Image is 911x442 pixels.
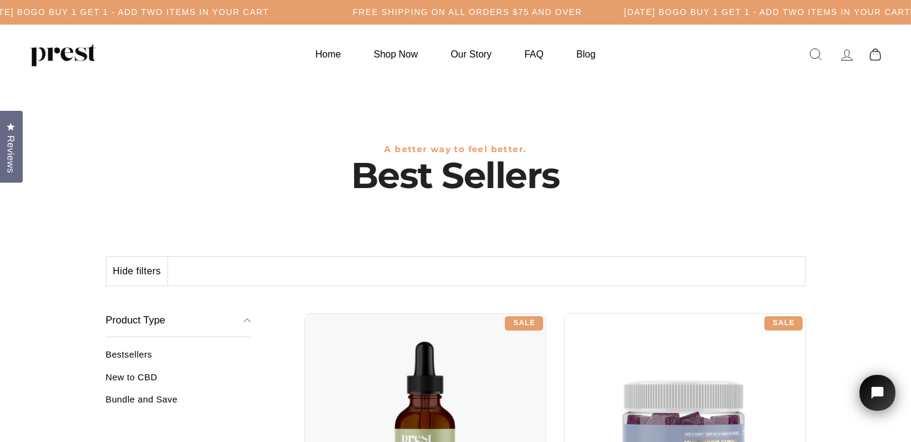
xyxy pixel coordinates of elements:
[844,358,911,442] iframe: Tidio Chat
[106,372,251,392] a: New to CBD
[436,43,507,66] a: Our Story
[764,316,803,331] div: Sale
[353,7,583,17] h5: Free Shipping on all orders $75 and over
[624,7,911,17] h5: [DATE] BOGO BUY 1 GET 1 - ADD TWO ITEMS IN YOUR CART
[106,257,168,286] button: Hide filters
[300,43,610,66] ul: Primary
[562,43,611,66] a: Blog
[300,43,356,66] a: Home
[505,316,543,331] div: Sale
[106,349,251,369] a: Bestsellers
[3,135,19,173] span: Reviews
[106,144,806,155] h3: A better way to feel better.
[359,43,433,66] a: Shop Now
[510,43,559,66] a: FAQ
[106,155,806,196] h1: Best Sellers
[30,43,96,66] img: PREST ORGANICS
[106,304,251,338] button: Product Type
[106,394,251,414] a: Bundle and Save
